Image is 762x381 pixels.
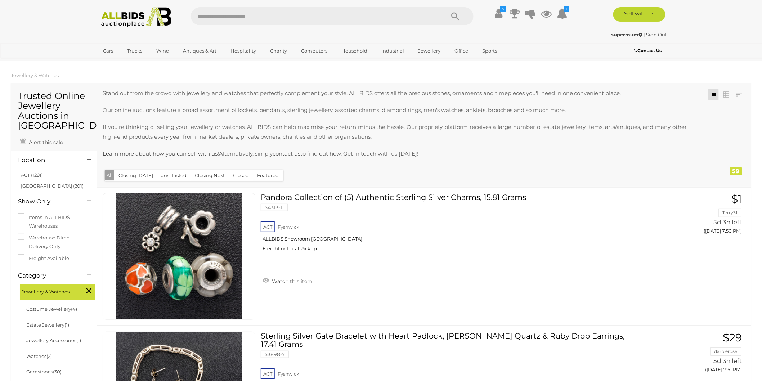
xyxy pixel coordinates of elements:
[450,45,473,57] a: Office
[26,306,77,312] a: Costume Jewellery(4)
[723,331,742,344] span: $29
[18,157,76,163] h4: Location
[226,45,261,57] a: Hospitality
[18,234,90,251] label: Warehouse Direct - Delivery Only
[413,45,445,57] a: Jewellery
[26,369,62,375] a: Gemstones(30)
[114,170,157,181] button: Closing [DATE]
[105,170,115,180] button: All
[438,7,474,25] button: Search
[64,322,69,328] span: (1)
[97,7,175,27] img: Allbids.com.au
[18,272,76,279] h4: Category
[613,7,665,22] a: Sell with us
[26,353,52,359] a: Watches(2)
[266,193,637,257] a: Pandora Collection of (5) Authentic Sterling Silver Charms, 15.81 Grams 54313-11 ACT Fyshwick ALL...
[98,57,159,69] a: [GEOGRAPHIC_DATA]
[647,193,744,238] a: $1 Terry31 5d 3h left ([DATE] 7:50 PM)
[103,105,687,115] p: Our online auctions feature a broad assortment of lockets, pendants, sterling jewellery, assorted...
[265,45,292,57] a: Charity
[646,32,667,37] a: Sign Out
[478,45,502,57] a: Sports
[152,45,174,57] a: Wine
[26,337,81,343] a: Jewellery Accessories(1)
[611,32,644,37] a: supermum
[18,254,69,263] label: Freight Available
[98,45,118,57] a: Cars
[273,150,300,157] a: contact us
[103,88,687,98] p: Stand out from the crowd with jewellery and watches that perfectly complement your style. ALLBIDS...
[493,7,504,20] a: $
[635,47,664,55] a: Contact Us
[611,32,643,37] strong: supermum
[76,337,81,343] span: (1)
[103,150,219,157] a: Learn more about how you can sell with us!
[122,45,147,57] a: Trucks
[253,170,283,181] button: Featured
[116,193,242,319] img: 54313-11a.jpg
[190,170,229,181] button: Closing Next
[730,167,742,175] div: 59
[647,332,744,377] a: $29 darbierose 5d 3h left ([DATE] 7:51 PM)
[157,170,191,181] button: Just Listed
[732,192,742,206] span: $1
[21,183,84,189] a: [GEOGRAPHIC_DATA] (201)
[71,306,77,312] span: (4)
[46,353,52,359] span: (2)
[337,45,372,57] a: Household
[18,198,76,205] h4: Show Only
[635,48,662,53] b: Contact Us
[296,45,332,57] a: Computers
[21,172,43,178] a: ACT (1281)
[270,278,313,284] span: Watch this item
[18,136,65,147] a: Alert this sale
[377,45,409,57] a: Industrial
[261,275,314,286] a: Watch this item
[564,6,569,12] i: 1
[500,6,506,12] i: $
[103,149,687,158] p: Alternatively, simply to find out how. Get in touch with us [DATE]!
[103,122,687,142] p: If you're thinking of selling your jewellery or watches, ALLBIDS can help maximise your return mi...
[27,139,63,145] span: Alert this sale
[18,213,90,230] label: Items in ALLBIDS Warehouses
[178,45,221,57] a: Antiques & Art
[229,170,253,181] button: Closed
[11,72,59,78] a: Jewellery & Watches
[557,7,568,20] a: 1
[26,322,69,328] a: Estate Jewellery(1)
[22,286,76,296] span: Jewellery & Watches
[644,32,645,37] span: |
[18,91,90,131] h1: Trusted Online Jewellery Auctions in [GEOGRAPHIC_DATA]
[53,369,62,375] span: (30)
